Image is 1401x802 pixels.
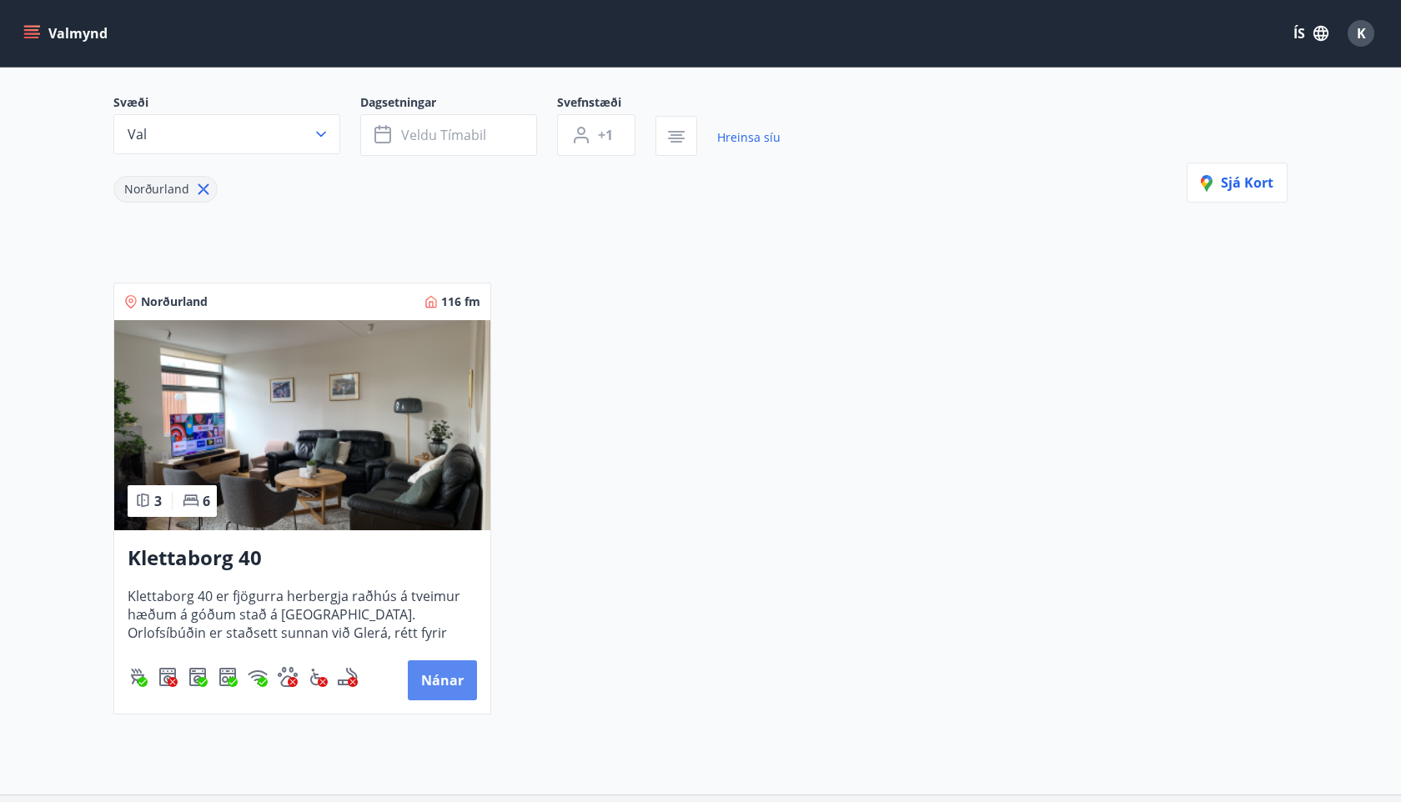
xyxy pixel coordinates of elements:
img: 8IYIKVZQyRlUC6HQIIUSdjpPGRncJsz2RzLgWvp4.svg [308,667,328,687]
span: Veldu tímabil [401,126,486,144]
div: Gæludýr [278,667,298,687]
span: 6 [203,492,210,510]
button: menu [20,18,114,48]
img: pxcaIm5dSOV3FS4whs1soiYWTwFQvksT25a9J10C.svg [278,667,298,687]
button: ÍS [1284,18,1338,48]
button: Sjá kort [1187,163,1288,203]
img: 7hj2GulIrg6h11dFIpsIzg8Ak2vZaScVwTihwv8g.svg [218,667,238,687]
span: Dagsetningar [360,94,557,114]
a: Hreinsa síu [717,119,781,156]
div: Þurrkari [158,667,178,687]
h3: Klettaborg 40 [128,544,477,574]
span: +1 [598,126,613,144]
div: Gasgrill [128,667,148,687]
span: Svæði [113,94,360,114]
button: Val [113,114,340,154]
button: +1 [557,114,635,156]
span: Klettaborg 40 er fjögurra herbergja raðhús á tveimur hæðum á góðum stað á [GEOGRAPHIC_DATA]. Orlo... [128,587,477,642]
span: 3 [154,492,162,510]
div: Reykingar / Vape [338,667,358,687]
img: hddCLTAnxqFUMr1fxmbGG8zWilo2syolR0f9UjPn.svg [158,667,178,687]
div: Aðgengi fyrir hjólastól [308,667,328,687]
div: Þráðlaust net [248,667,268,687]
div: Norðurland [113,176,218,203]
button: Nánar [408,660,477,700]
span: Val [128,125,147,143]
img: HJRyFFsYp6qjeUYhR4dAD8CaCEsnIFYZ05miwXoh.svg [248,667,268,687]
button: K [1341,13,1381,53]
button: Veldu tímabil [360,114,537,156]
span: Sjá kort [1201,173,1273,192]
span: K [1357,24,1366,43]
img: QNIUl6Cv9L9rHgMXwuzGLuiJOj7RKqxk9mBFPqjq.svg [338,667,358,687]
span: 116 fm [441,293,480,310]
img: Paella dish [114,320,490,530]
div: Þvottavél [188,667,208,687]
span: Norðurland [141,293,208,310]
img: ZXjrS3QKesehq6nQAPjaRuRTI364z8ohTALB4wBr.svg [128,667,148,687]
img: Dl16BY4EX9PAW649lg1C3oBuIaAsR6QVDQBO2cTm.svg [188,667,208,687]
div: Uppþvottavél [218,667,238,687]
span: Norðurland [124,181,189,197]
span: Svefnstæði [557,94,655,114]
